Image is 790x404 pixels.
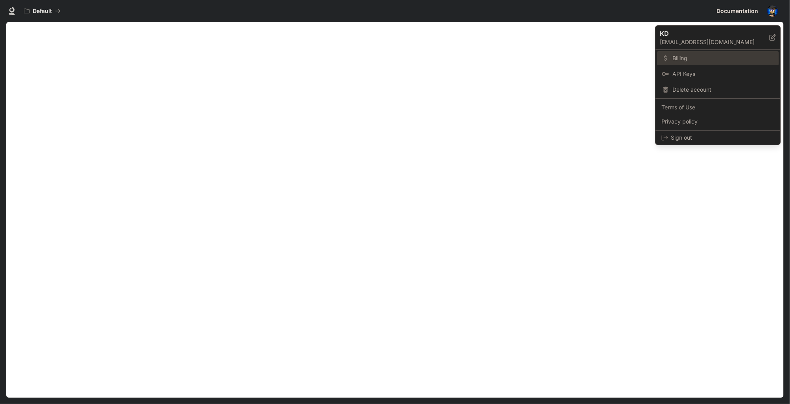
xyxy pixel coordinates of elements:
[673,54,774,62] span: Billing
[657,67,779,81] a: API Keys
[656,131,781,145] div: Sign out
[671,134,774,142] span: Sign out
[660,29,757,38] p: KD
[673,86,774,94] span: Delete account
[656,26,781,50] div: KD[EMAIL_ADDRESS][DOMAIN_NAME]
[657,100,779,114] a: Terms of Use
[662,103,774,111] span: Terms of Use
[657,83,779,97] div: Delete account
[657,51,779,65] a: Billing
[662,118,774,125] span: Privacy policy
[657,114,779,129] a: Privacy policy
[673,70,774,78] span: API Keys
[660,38,770,46] p: [EMAIL_ADDRESS][DOMAIN_NAME]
